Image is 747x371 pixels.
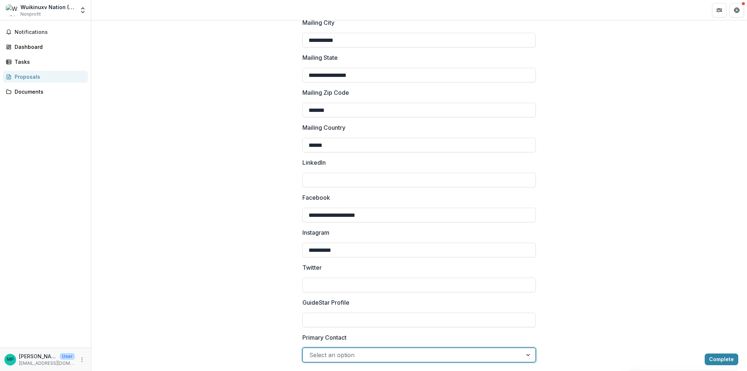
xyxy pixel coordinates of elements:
[302,88,349,97] p: Mailing Zip Code
[712,3,727,17] button: Partners
[3,71,88,83] a: Proposals
[302,158,326,167] p: LinkedIn
[78,355,86,364] button: More
[729,3,744,17] button: Get Help
[20,11,41,17] span: Nonprofit
[302,298,349,307] p: GuideStar Profile
[302,263,322,272] p: Twitter
[19,360,75,367] p: [EMAIL_ADDRESS][DOMAIN_NAME]
[302,228,329,237] p: Instagram
[3,41,88,53] a: Dashboard
[302,123,345,132] p: Mailing Country
[302,53,338,62] p: Mailing State
[7,357,14,362] div: Megan Peruzzo
[78,3,88,17] button: Open entity switcher
[15,73,82,81] div: Proposals
[302,333,347,342] p: Primary Contact
[3,56,88,68] a: Tasks
[6,4,18,16] img: Wuikinuxv Nation (Percy Walkus Hatchery)
[20,3,75,11] div: Wuikinuxv Nation ([PERSON_NAME])
[15,43,82,51] div: Dashboard
[302,18,334,27] p: Mailing City
[15,58,82,66] div: Tasks
[15,29,85,35] span: Notifications
[705,354,738,365] button: Complete
[15,88,82,95] div: Documents
[3,26,88,38] button: Notifications
[3,86,88,98] a: Documents
[302,193,330,202] p: Facebook
[60,353,75,360] p: User
[19,352,57,360] p: [PERSON_NAME]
